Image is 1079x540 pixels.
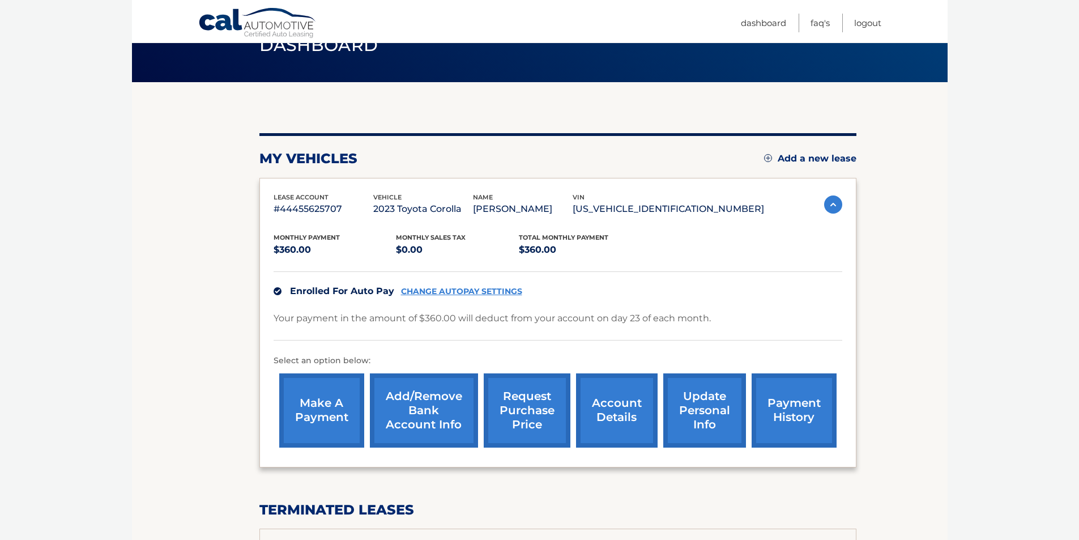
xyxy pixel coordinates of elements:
[274,354,842,368] p: Select an option below:
[401,287,522,296] a: CHANGE AUTOPAY SETTINGS
[484,373,570,448] a: request purchase price
[764,153,856,164] a: Add a new lease
[259,35,378,56] span: Dashboard
[396,233,466,241] span: Monthly sales Tax
[764,154,772,162] img: add.svg
[573,193,585,201] span: vin
[373,201,473,217] p: 2023 Toyota Corolla
[274,193,329,201] span: lease account
[811,14,830,32] a: FAQ's
[290,286,394,296] span: Enrolled For Auto Pay
[396,242,519,258] p: $0.00
[741,14,786,32] a: Dashboard
[274,242,396,258] p: $360.00
[274,233,340,241] span: Monthly Payment
[198,7,317,40] a: Cal Automotive
[854,14,881,32] a: Logout
[274,311,711,326] p: Your payment in the amount of $360.00 will deduct from your account on day 23 of each month.
[573,201,764,217] p: [US_VEHICLE_IDENTIFICATION_NUMBER]
[259,501,856,518] h2: terminated leases
[519,242,642,258] p: $360.00
[473,201,573,217] p: [PERSON_NAME]
[373,193,402,201] span: vehicle
[279,373,364,448] a: make a payment
[370,373,478,448] a: Add/Remove bank account info
[473,193,493,201] span: name
[663,373,746,448] a: update personal info
[752,373,837,448] a: payment history
[274,201,373,217] p: #44455625707
[824,195,842,214] img: accordion-active.svg
[519,233,608,241] span: Total Monthly Payment
[274,287,282,295] img: check.svg
[576,373,658,448] a: account details
[259,150,357,167] h2: my vehicles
